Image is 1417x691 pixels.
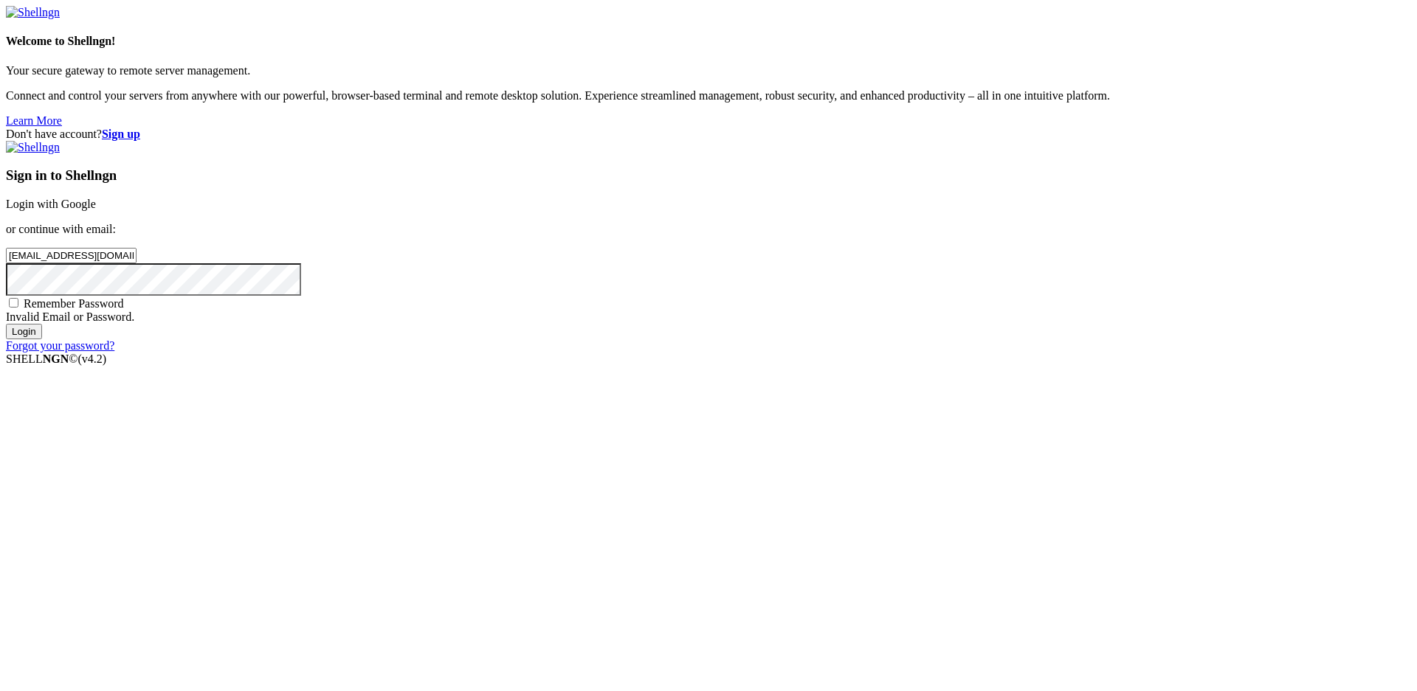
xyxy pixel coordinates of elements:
h4: Welcome to Shellngn! [6,35,1411,48]
div: Don't have account? [6,128,1411,141]
p: Your secure gateway to remote server management. [6,64,1411,77]
h3: Sign in to Shellngn [6,167,1411,184]
a: Login with Google [6,198,96,210]
p: Connect and control your servers from anywhere with our powerful, browser-based terminal and remo... [6,89,1411,103]
input: Email address [6,248,137,263]
a: Forgot your password? [6,339,114,352]
span: Remember Password [24,297,124,310]
input: Remember Password [9,298,18,308]
p: or continue with email: [6,223,1411,236]
a: Sign up [102,128,140,140]
a: Learn More [6,114,62,127]
img: Shellngn [6,141,60,154]
span: SHELL © [6,353,106,365]
b: NGN [43,353,69,365]
div: Invalid Email or Password. [6,310,1411,324]
input: Login [6,324,42,339]
span: 4.2.0 [78,353,107,365]
img: Shellngn [6,6,60,19]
